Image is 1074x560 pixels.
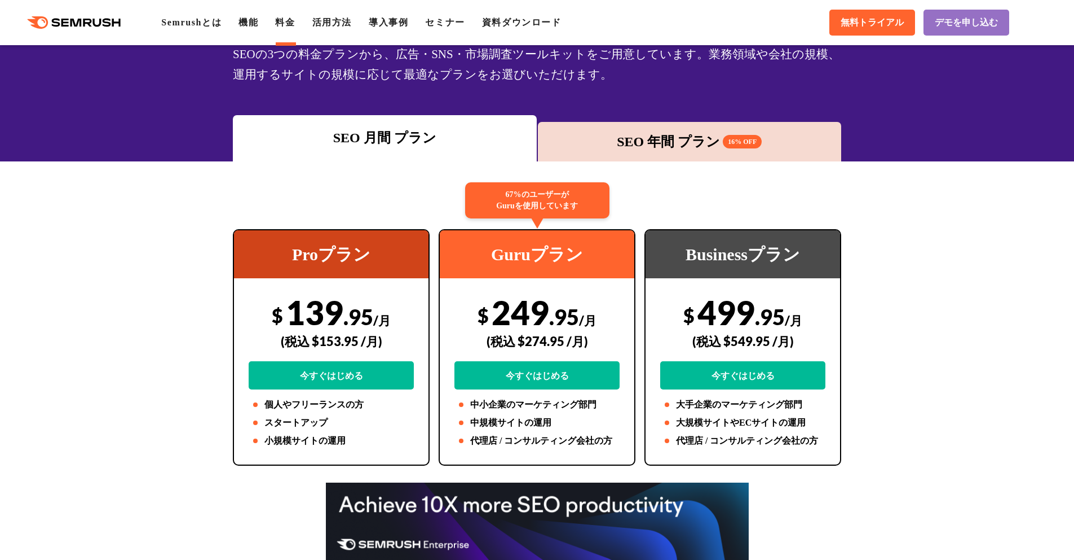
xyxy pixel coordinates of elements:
[785,313,802,328] span: /月
[660,292,825,390] div: 499
[272,304,283,327] span: $
[249,398,414,412] li: 個人やフリーランスの方
[660,361,825,390] a: 今すぐはじめる
[249,416,414,430] li: スタートアップ
[249,434,414,448] li: 小規模サイトの運用
[660,434,825,448] li: 代理店 / コンサルティング会社の方
[369,17,408,27] a: 導入事例
[454,292,620,390] div: 249
[238,128,531,148] div: SEO 月間 プラン
[579,313,596,328] span: /月
[935,17,998,29] span: デモを申し込む
[275,17,295,27] a: 料金
[478,304,489,327] span: $
[841,17,904,29] span: 無料トライアル
[543,132,836,152] div: SEO 年間 プラン
[249,361,414,390] a: 今すぐはじめる
[660,398,825,412] li: 大手企業のマーケティング部門
[723,135,762,148] span: 16% OFF
[233,44,841,85] div: SEOの3つの料金プランから、広告・SNS・市場調査ツールキットをご用意しています。業務領域や会社の規模、運用するサイトの規模に応じて最適なプランをお選びいただけます。
[312,17,352,27] a: 活用方法
[454,321,620,361] div: (税込 $274.95 /月)
[454,416,620,430] li: 中規模サイトの運用
[646,230,840,278] div: Businessプラン
[683,304,695,327] span: $
[238,17,258,27] a: 機能
[161,17,222,27] a: Semrushとは
[249,321,414,361] div: (税込 $153.95 /月)
[660,321,825,361] div: (税込 $549.95 /月)
[440,230,634,278] div: Guruプラン
[249,292,414,390] div: 139
[454,398,620,412] li: 中小企業のマーケティング部門
[425,17,465,27] a: セミナー
[660,416,825,430] li: 大規模サイトやECサイトの運用
[755,304,785,330] span: .95
[454,361,620,390] a: 今すぐはじめる
[234,230,428,278] div: Proプラン
[465,182,609,218] div: 67%のユーザーが Guruを使用しています
[549,304,579,330] span: .95
[482,17,562,27] a: 資料ダウンロード
[373,313,391,328] span: /月
[923,10,1009,36] a: デモを申し込む
[829,10,915,36] a: 無料トライアル
[343,304,373,330] span: .95
[454,434,620,448] li: 代理店 / コンサルティング会社の方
